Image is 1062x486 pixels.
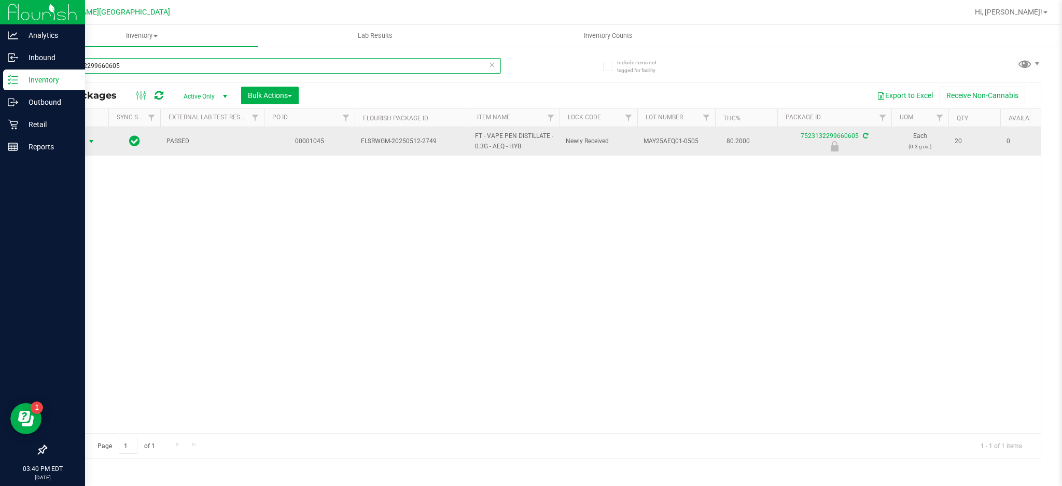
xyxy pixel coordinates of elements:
[801,132,859,140] a: 7523132299660605
[644,136,709,146] span: MAY25AEQ01-0505
[617,59,669,74] span: Include items not tagged for facility
[698,109,715,127] a: Filter
[940,87,1025,104] button: Receive Non-Cannabis
[338,109,355,127] a: Filter
[475,131,553,151] span: FT - VAPE PEN DISTILLATE - 0.3G - AEQ - HYB
[54,90,127,101] span: All Packages
[361,136,463,146] span: FLSRWGM-20250512-2749
[5,474,80,481] p: [DATE]
[8,75,18,85] inline-svg: Inventory
[488,58,496,72] span: Clear
[18,29,80,41] p: Analytics
[248,91,292,100] span: Bulk Actions
[568,114,601,121] a: Lock Code
[10,403,41,434] iframe: Resource center
[570,31,647,40] span: Inventory Counts
[25,31,258,40] span: Inventory
[89,438,163,454] span: Page of 1
[723,115,740,122] a: THC%
[900,114,913,121] a: UOM
[143,109,160,127] a: Filter
[646,114,683,121] a: Lot Number
[955,136,994,146] span: 20
[721,134,755,149] span: 80.2000
[861,132,868,140] span: Sync from Compliance System
[8,119,18,130] inline-svg: Retail
[85,134,98,149] span: select
[870,87,940,104] button: Export to Excel
[344,31,407,40] span: Lab Results
[117,114,157,121] a: Sync Status
[957,115,968,122] a: Qty
[898,131,942,151] span: Each
[931,109,948,127] a: Filter
[874,109,891,127] a: Filter
[620,109,637,127] a: Filter
[1009,115,1040,122] a: Available
[8,97,18,107] inline-svg: Outbound
[786,114,821,121] a: Package ID
[8,30,18,40] inline-svg: Analytics
[169,114,250,121] a: External Lab Test Result
[18,96,80,108] p: Outbound
[1007,136,1046,146] span: 0
[241,87,299,104] button: Bulk Actions
[542,109,560,127] a: Filter
[8,52,18,63] inline-svg: Inbound
[776,141,893,151] div: Newly Received
[566,136,631,146] span: Newly Received
[18,141,80,153] p: Reports
[46,58,501,74] input: Search Package ID, Item Name, SKU, Lot or Part Number...
[18,74,80,86] p: Inventory
[129,134,140,148] span: In Sync
[272,114,288,121] a: PO ID
[975,8,1042,16] span: Hi, [PERSON_NAME]!
[295,137,324,145] a: 00001045
[25,25,258,47] a: Inventory
[18,51,80,64] p: Inbound
[166,136,258,146] span: PASSED
[5,464,80,474] p: 03:40 PM EDT
[258,25,492,47] a: Lab Results
[492,25,725,47] a: Inventory Counts
[898,142,942,151] p: (0.3 g ea.)
[31,401,43,414] iframe: Resource center unread badge
[477,114,510,121] a: Item Name
[18,118,80,131] p: Retail
[119,438,137,454] input: 1
[972,438,1030,453] span: 1 - 1 of 1 items
[8,142,18,152] inline-svg: Reports
[363,115,428,122] a: Flourish Package ID
[247,109,264,127] a: Filter
[42,8,170,17] span: [PERSON_NAME][GEOGRAPHIC_DATA]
